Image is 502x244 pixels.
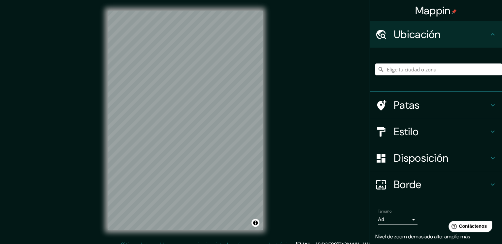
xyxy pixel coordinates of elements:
div: Patas [370,92,502,118]
font: Disposición [394,151,448,165]
div: Borde [370,171,502,198]
div: A4 [378,214,418,225]
font: Estilo [394,125,418,139]
input: Elige tu ciudad o zona [375,63,502,75]
font: A4 [378,216,385,223]
font: Tamaño [378,209,391,214]
div: Disposición [370,145,502,171]
font: Nivel de zoom demasiado alto: amplíe más [375,233,470,240]
div: Estilo [370,118,502,145]
iframe: Lanzador de widgets de ayuda [443,218,495,237]
button: Activar o desactivar atribución [251,219,259,227]
font: Patas [394,98,420,112]
canvas: Mapa [108,11,263,230]
img: pin-icon.png [452,9,457,14]
font: Ubicación [394,27,441,41]
font: Borde [394,178,421,191]
font: Mappin [415,4,451,18]
div: Ubicación [370,21,502,48]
